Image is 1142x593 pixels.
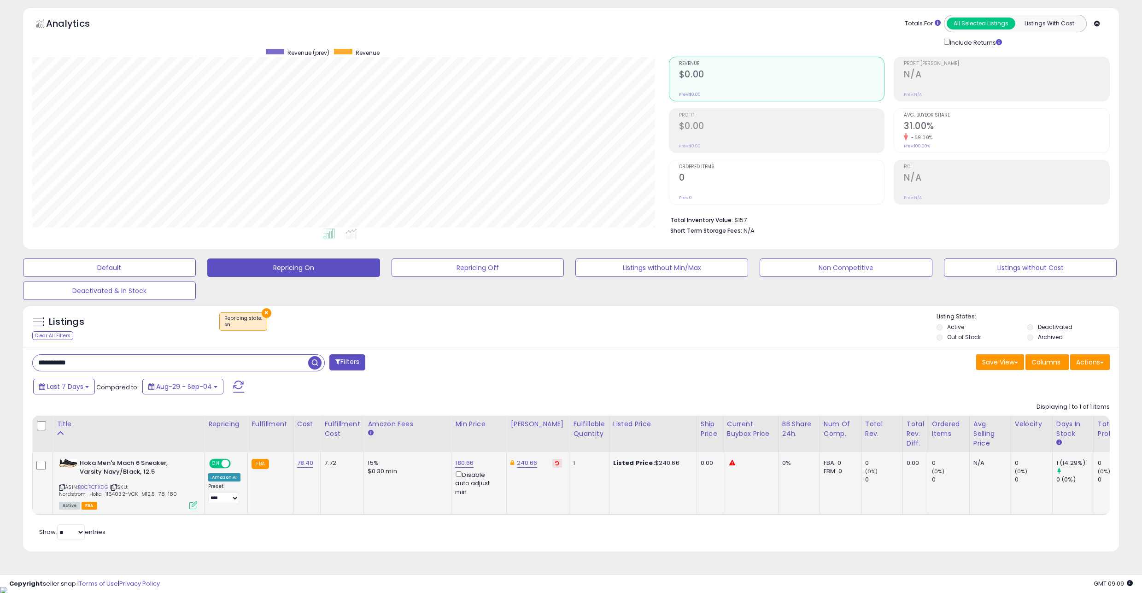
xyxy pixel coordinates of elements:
[865,459,902,467] div: 0
[744,226,755,235] span: N/A
[252,459,269,469] small: FBA
[23,282,196,300] button: Deactivated & In Stock
[1031,358,1060,367] span: Columns
[455,458,474,468] a: 180.66
[573,459,602,467] div: 1
[701,419,719,439] div: Ship Price
[1015,476,1052,484] div: 0
[356,49,380,57] span: Revenue
[904,69,1109,82] h2: N/A
[1056,476,1094,484] div: 0 (0%)
[1015,419,1048,429] div: Velocity
[1015,18,1083,29] button: Listings With Cost
[904,164,1109,170] span: ROI
[782,419,816,439] div: BB Share 24h.
[575,258,748,277] button: Listings without Min/Max
[324,459,357,467] div: 7.72
[904,113,1109,118] span: Avg. Buybox Share
[937,37,1013,47] div: Include Returns
[47,382,83,391] span: Last 7 Days
[1038,323,1072,331] label: Deactivated
[907,419,924,448] div: Total Rev. Diff.
[1056,459,1094,467] div: 1 (14.29%)
[1098,476,1135,484] div: 0
[208,483,240,504] div: Preset:
[46,17,108,32] h5: Analytics
[908,134,933,141] small: -69.00%
[973,419,1007,448] div: Avg Selling Price
[49,316,84,329] h5: Listings
[670,214,1103,225] li: $157
[23,258,196,277] button: Default
[947,333,981,341] label: Out of Stock
[824,467,854,476] div: FBM: 0
[727,419,774,439] div: Current Buybox Price
[1098,468,1111,475] small: (0%)
[33,379,95,394] button: Last 7 Days
[79,579,118,588] a: Terms of Use
[208,473,240,481] div: Amazon AI
[947,18,1015,29] button: All Selected Listings
[80,459,192,478] b: Hoka Men's Mach 6 Sneaker, Varsity Navy/Black, 12.5
[679,61,884,66] span: Revenue
[932,476,969,484] div: 0
[824,419,857,439] div: Num of Comp.
[156,382,212,391] span: Aug-29 - Sep-04
[1056,439,1062,447] small: Days In Stock.
[824,459,854,467] div: FBA: 0
[9,580,160,588] div: seller snap | |
[904,195,922,200] small: Prev: N/A
[96,383,139,392] span: Compared to:
[1025,354,1069,370] button: Columns
[1070,354,1110,370] button: Actions
[119,579,160,588] a: Privacy Policy
[904,121,1109,133] h2: 31.00%
[760,258,932,277] button: Non Competitive
[329,354,365,370] button: Filters
[224,322,262,328] div: on
[865,468,878,475] small: (0%)
[573,419,605,439] div: Fulfillable Quantity
[207,258,380,277] button: Repricing On
[82,502,97,510] span: FBA
[59,483,177,497] span: | SKU: Nordstrom_Hoka_1164032-VCK_M12.5_78_180
[904,61,1109,66] span: Profit [PERSON_NAME]
[932,419,966,439] div: Ordered Items
[59,502,80,510] span: All listings currently available for purchase on Amazon
[613,459,690,467] div: $240.66
[297,419,317,429] div: Cost
[679,113,884,118] span: Profit
[670,227,742,235] b: Short Term Storage Fees:
[613,419,693,429] div: Listed Price
[1098,419,1131,439] div: Total Profit
[1038,333,1063,341] label: Archived
[1015,468,1028,475] small: (0%)
[297,458,314,468] a: 78.40
[210,460,222,468] span: ON
[39,528,105,536] span: Show: entries
[904,143,930,149] small: Prev: 100.00%
[905,19,941,28] div: Totals For
[944,258,1117,277] button: Listings without Cost
[976,354,1024,370] button: Save View
[59,459,77,468] img: 41D+Y99EnjL._SL40_.jpg
[782,459,813,467] div: 0%
[670,216,733,224] b: Total Inventory Value:
[973,459,1004,467] div: N/A
[262,308,271,318] button: ×
[9,579,43,588] strong: Copyright
[510,419,565,429] div: [PERSON_NAME]
[142,379,223,394] button: Aug-29 - Sep-04
[679,164,884,170] span: Ordered Items
[324,419,360,439] div: Fulfillment Cost
[1015,459,1052,467] div: 0
[613,458,655,467] b: Listed Price:
[932,459,969,467] div: 0
[32,331,73,340] div: Clear All Filters
[679,143,701,149] small: Prev: $0.00
[517,458,538,468] a: 240.66
[1037,403,1110,411] div: Displaying 1 to 1 of 1 items
[907,459,921,467] div: 0.00
[368,459,444,467] div: 15%
[932,468,945,475] small: (0%)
